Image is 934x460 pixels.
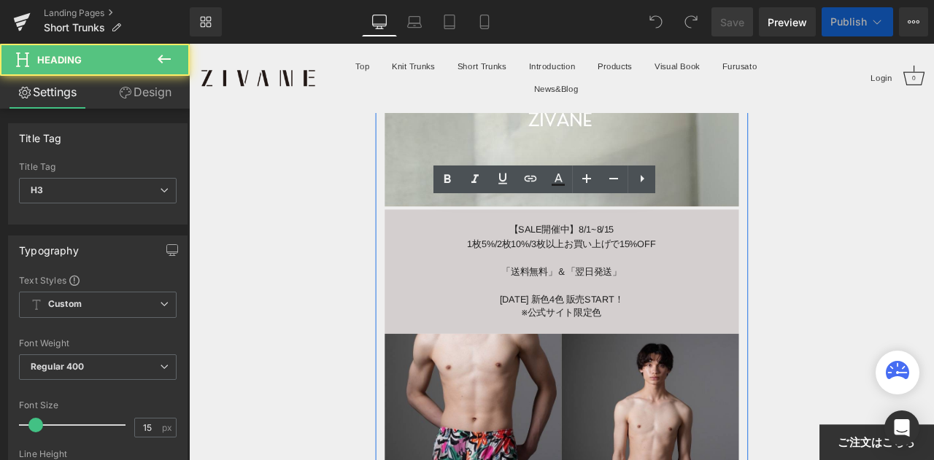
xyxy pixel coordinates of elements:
div: Title Tag [19,124,62,144]
a: New Library [190,7,222,36]
div: Typography [19,236,79,257]
button: Undo [641,7,671,36]
div: Font Weight [19,338,177,348]
button: Redo [676,7,706,36]
span: 【SALE開催中】8/1~8/15 [379,214,503,226]
a: Mobile [467,7,502,36]
div: Font Size [19,400,177,410]
span: Heading [37,54,82,66]
span: Save [720,15,744,30]
b: Regular 400 [31,361,85,372]
div: Title Tag [19,162,177,172]
a: Laptop [397,7,432,36]
span: Preview [768,15,807,30]
b: Custom [48,298,82,311]
div: [DATE] 新色4色 販売START！ [232,295,652,311]
b: H3 [31,184,43,195]
button: More [899,7,928,36]
span: 1枚5%/2枚10%/3枚以上お買い上げで15%OFF [330,230,553,243]
a: Tablet [432,7,467,36]
span: 「送料無料」＆「翌日発送」 [371,263,513,276]
a: Desktop [362,7,397,36]
div: Line Height [19,449,177,459]
a: Landing Pages [44,7,190,19]
span: px [162,423,174,432]
span: Short Trunks [44,22,105,34]
a: Design [98,76,193,109]
span: Publish [830,16,867,28]
button: Publish [822,7,893,36]
a: Preview [759,7,816,36]
div: Text Styles [19,274,177,286]
div: ※公式サイト限定色 [232,311,652,327]
div: Open Intercom Messenger [884,410,919,445]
